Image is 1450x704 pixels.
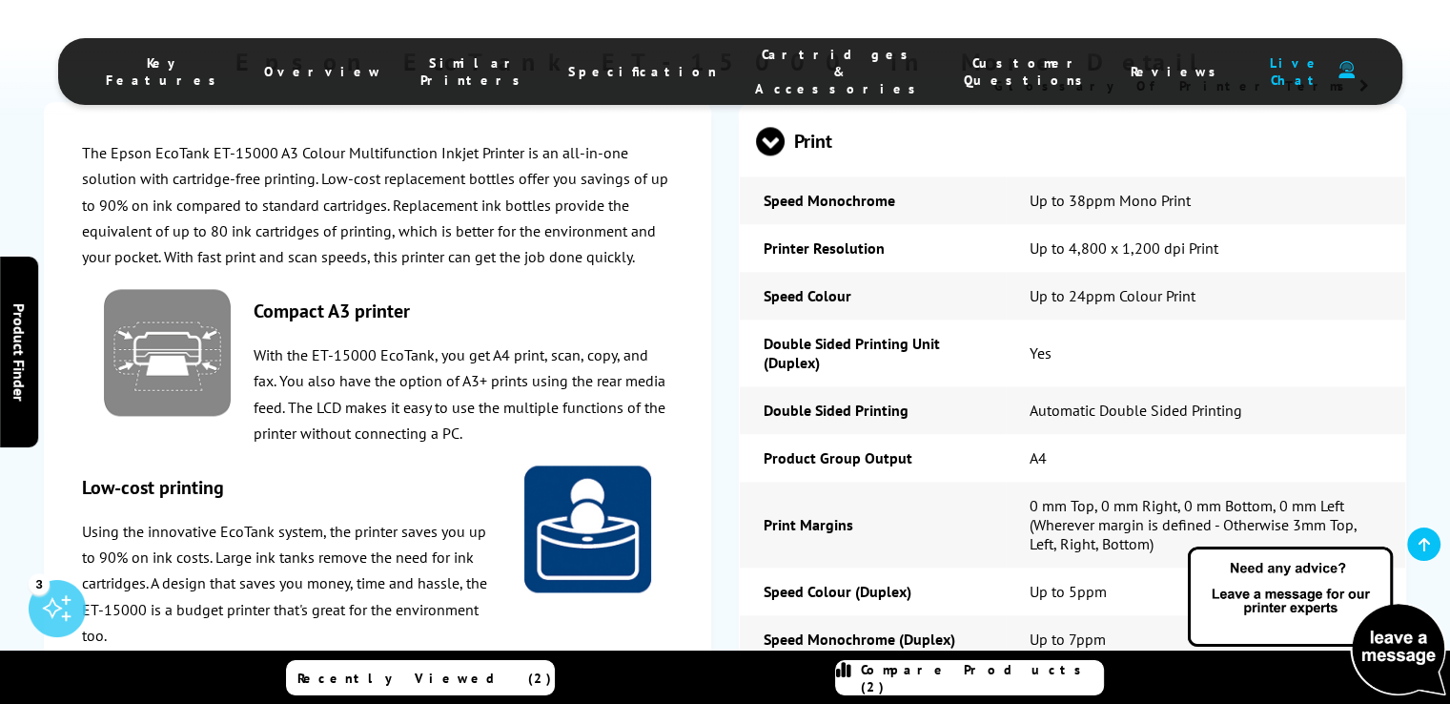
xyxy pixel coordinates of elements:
[1006,568,1405,615] td: Up to 5ppm
[740,176,1006,224] td: Speed Monochrome
[1006,615,1405,663] td: Up to 7ppm
[297,670,552,687] span: Recently Viewed (2)
[82,519,674,649] p: Using the innovative EcoTank system, the printer saves you up to 90% on ink costs. Large ink tank...
[420,54,530,89] span: Similar Printers
[524,466,651,592] img: Epson-Cost-Effective-Icon-140.png
[264,63,382,80] span: Overview
[106,54,226,89] span: Key Features
[740,272,1006,320] td: Speed Colour
[740,482,1006,568] td: Print Margins
[82,140,674,270] p: The Epson EcoTank ET-15000 A3 Colour Multifunction Inkjet Printer is an all-in-one solution with ...
[740,224,1006,272] td: Printer Resolution
[740,568,1006,615] td: Speed Colour (Duplex)
[964,54,1093,89] span: Customer Questions
[286,660,555,695] a: Recently Viewed (2)
[1006,320,1405,386] td: Yes
[82,475,674,500] h3: Low-cost printing
[1006,224,1405,272] td: Up to 4,800 x 1,200 dpi Print
[1006,386,1405,434] td: Automatic Double Sided Printing
[29,573,50,594] div: 3
[104,289,231,416] img: Epson-Compact-Size-Icon-140.png
[10,303,29,402] span: Product Finder
[756,105,1389,176] span: Print
[1006,176,1405,224] td: Up to 38ppm Mono Print
[1006,482,1405,568] td: 0 mm Top, 0 mm Right, 0 mm Bottom, 0 mm Left (Wherever margin is defined - Otherwise 3mm Top, Lef...
[861,661,1103,695] span: Compare Products (2)
[740,386,1006,434] td: Double Sided Printing
[1264,54,1329,89] span: Live Chat
[1006,272,1405,320] td: Up to 24ppm Colour Print
[740,434,1006,482] td: Product Group Output
[740,320,1006,386] td: Double Sided Printing Unit (Duplex)
[82,342,674,446] p: With the ET-15000 EcoTank, you get A4 print, scan, copy, and fax. You also have the option of A3+...
[1183,544,1450,700] img: Open Live Chat window
[740,615,1006,663] td: Speed Monochrome (Duplex)
[1131,63,1226,80] span: Reviews
[1338,61,1355,79] img: user-headset-duotone.svg
[82,299,674,323] h3: Compact A3 printer
[1006,434,1405,482] td: A4
[835,660,1104,695] a: Compare Products (2)
[755,46,926,97] span: Cartridges & Accessories
[568,63,717,80] span: Specification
